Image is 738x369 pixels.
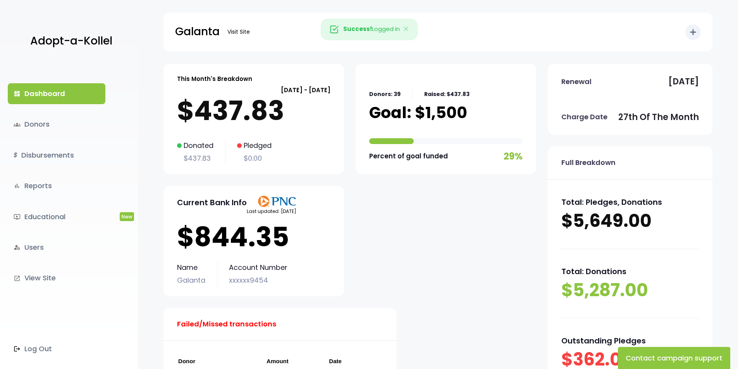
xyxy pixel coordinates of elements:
[177,95,330,126] p: $437.83
[561,278,699,302] p: $5,287.00
[561,195,699,209] p: Total: Pledges, Donations
[120,212,134,221] span: New
[237,139,272,152] p: Pledged
[8,338,105,359] a: Log Out
[177,261,205,274] p: Name
[343,25,372,33] strong: Success!
[8,206,105,227] a: ondemand_videoEducationalNew
[561,334,699,348] p: Outstanding Pledges
[14,182,21,189] i: bar_chart
[247,207,296,216] p: Last updated: [DATE]
[424,89,470,99] p: Raised: $437.83
[369,150,448,162] p: Percent of goal funded
[395,19,418,40] button: Close
[224,24,254,39] a: Visit Site
[258,196,296,207] img: PNClogo.svg
[618,110,699,125] p: 27th of the month
[177,152,213,165] p: $437.83
[237,152,272,165] p: $0.00
[14,90,21,97] i: dashboard
[177,274,205,287] p: Galanta
[14,275,21,282] i: launch
[320,19,418,40] div: Logged in
[369,103,467,122] p: Goal: $1,500
[229,274,287,287] p: xxxxxx9454
[688,27,698,37] i: add
[8,145,105,166] a: $Disbursements
[30,31,112,51] p: Adopt-a-Kollel
[177,221,330,252] p: $844.35
[14,244,21,251] i: manage_accounts
[8,268,105,288] a: launchView Site
[175,22,220,41] p: Galanta
[561,209,699,233] p: $5,649.00
[561,264,699,278] p: Total: Donations
[26,22,112,60] a: Adopt-a-Kollel
[177,85,330,95] p: [DATE] - [DATE]
[177,74,252,84] p: This Month's Breakdown
[8,83,105,104] a: dashboardDashboard
[504,148,523,165] p: 29%
[177,139,213,152] p: Donated
[14,150,17,161] i: $
[561,111,607,123] p: Charge Date
[177,318,276,330] p: Failed/Missed transactions
[369,89,401,99] p: Donors: 39
[229,261,287,274] p: Account Number
[668,74,699,89] p: [DATE]
[8,114,105,135] a: groupsDonors
[8,175,105,196] a: bar_chartReports
[14,121,21,128] span: groups
[8,237,105,258] a: manage_accountsUsers
[561,156,616,169] p: Full Breakdown
[618,347,730,369] button: Contact campaign support
[177,196,247,209] p: Current Bank Info
[685,24,701,40] button: add
[14,213,21,220] i: ondemand_video
[561,76,592,88] p: Renewal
